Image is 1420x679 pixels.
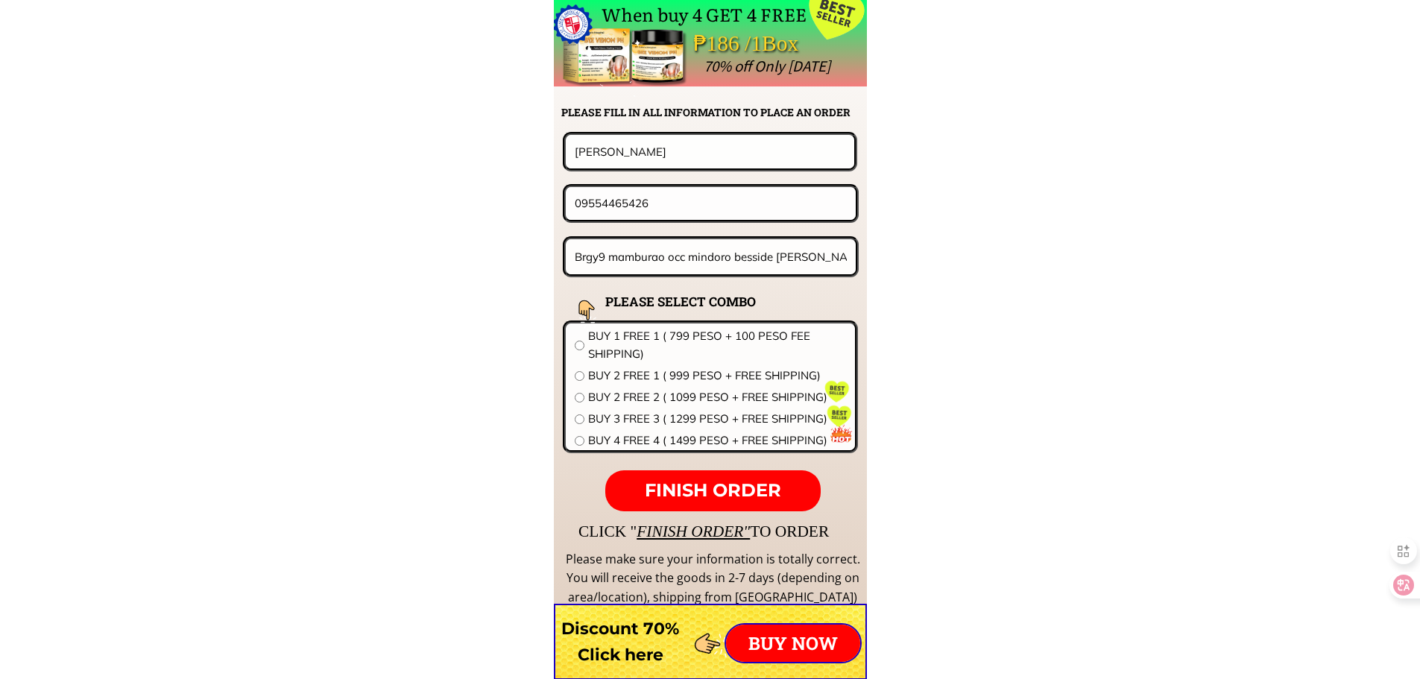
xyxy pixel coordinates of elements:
[704,54,1164,79] div: 70% off Only [DATE]
[588,388,846,406] span: BUY 2 FREE 2 ( 1099 PESO + FREE SHIPPING)
[554,616,687,668] h3: Discount 70% Click here
[571,239,851,274] input: Address
[588,327,846,363] span: BUY 1 FREE 1 ( 799 PESO + 100 PESO FEE SHIPPING)
[588,432,846,449] span: BUY 4 FREE 4 ( 1499 PESO + FREE SHIPPING)
[637,522,750,540] span: FINISH ORDER"
[564,550,862,607] div: Please make sure your information is totally correct. You will receive the goods in 2-7 days (dep...
[571,187,851,219] input: Phone number
[588,367,846,385] span: BUY 2 FREE 1 ( 999 PESO + FREE SHIPPING)
[726,625,860,662] p: BUY NOW
[605,291,793,312] h2: PLEASE SELECT COMBO
[578,519,1264,544] div: CLICK " TO ORDER
[693,26,841,61] div: ₱186 /1Box
[645,479,781,501] span: FINISH ORDER
[571,135,849,168] input: Your name
[561,104,865,121] h2: PLEASE FILL IN ALL INFORMATION TO PLACE AN ORDER
[588,410,846,428] span: BUY 3 FREE 3 ( 1299 PESO + FREE SHIPPING)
